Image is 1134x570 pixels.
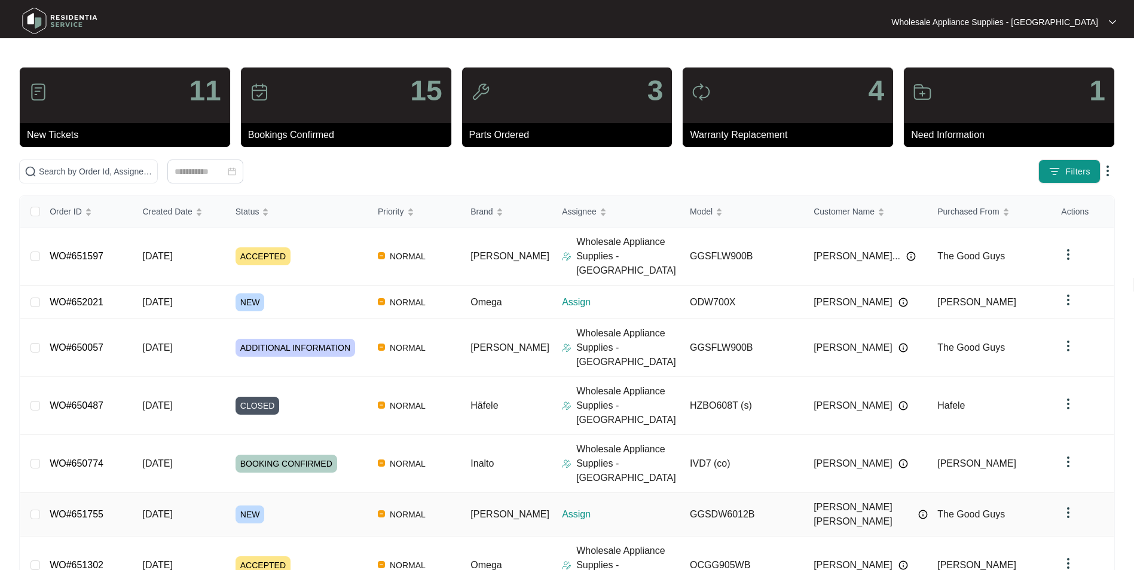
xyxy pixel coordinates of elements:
span: The Good Guys [937,342,1005,353]
img: dropdown arrow [1061,339,1075,353]
span: Created Date [142,205,192,218]
span: NEW [236,293,265,311]
span: [PERSON_NAME]... [814,249,900,263]
th: Priority [368,196,461,228]
img: dropdown arrow [1061,293,1075,307]
td: GGSFLW900B [680,319,804,377]
span: [DATE] [142,251,172,261]
p: Wholesale Appliance Supplies - [GEOGRAPHIC_DATA] [576,442,680,485]
th: Purchased From [928,196,1052,228]
img: Assigner Icon [562,560,571,570]
span: Brand [470,205,493,218]
img: Vercel Logo [378,561,385,568]
p: Assign [562,295,680,309]
img: Info icon [898,560,908,570]
img: dropdown arrow [1061,455,1075,469]
img: dropdown arrow [1061,247,1075,262]
span: [PERSON_NAME] [937,560,1016,570]
img: icon [913,82,932,102]
span: [DATE] [142,297,172,307]
span: Assignee [562,205,597,218]
a: WO#651302 [50,560,103,570]
img: Assigner Icon [562,459,571,468]
img: Vercel Logo [378,344,385,351]
span: Status [236,205,259,218]
span: BOOKING CONFIRMED [236,455,337,473]
img: residentia service logo [18,3,102,39]
img: icon [250,82,269,102]
img: dropdown arrow [1101,164,1115,178]
span: NEW [236,505,265,523]
p: Bookings Confirmed [248,128,451,142]
span: CLOSED [236,397,280,415]
span: Purchased From [937,205,999,218]
span: [DATE] [142,458,172,468]
a: WO#650057 [50,342,103,353]
span: Omega [470,297,502,307]
span: NORMAL [385,341,430,355]
img: Info icon [918,510,928,519]
span: Order ID [50,205,82,218]
span: [PERSON_NAME] [937,297,1016,307]
img: Vercel Logo [378,510,385,517]
span: [PERSON_NAME] [814,341,892,355]
p: Parts Ordered [469,128,673,142]
th: Actions [1052,196,1114,228]
img: Info icon [898,459,908,468]
span: ACCEPTED [236,247,291,265]
span: Häfele [470,400,498,410]
input: Search by Order Id, Assignee Name, Customer Name, Brand and Model [39,165,152,178]
th: Brand [461,196,552,228]
a: WO#651755 [50,509,103,519]
img: icon [692,82,711,102]
span: NORMAL [385,295,430,309]
p: 15 [410,76,442,105]
p: Warranty Replacement [690,128,893,142]
a: WO#650487 [50,400,103,410]
img: icon [29,82,48,102]
p: 1 [1089,76,1105,105]
p: 11 [189,76,221,105]
p: Need Information [911,128,1114,142]
span: NORMAL [385,456,430,471]
p: New Tickets [27,128,230,142]
span: [PERSON_NAME] [814,456,892,471]
p: Wholesale Appliance Supplies - [GEOGRAPHIC_DATA] [891,16,1098,28]
th: Model [680,196,804,228]
img: Assigner Icon [562,401,571,410]
th: Created Date [133,196,225,228]
span: Model [690,205,713,218]
img: dropdown arrow [1109,19,1116,25]
span: [PERSON_NAME] [814,399,892,413]
span: [DATE] [142,400,172,410]
img: Vercel Logo [378,402,385,409]
span: [PERSON_NAME] [470,509,549,519]
td: IVD7 (co) [680,435,804,493]
td: ODW700X [680,286,804,319]
p: 4 [868,76,884,105]
span: NORMAL [385,507,430,522]
td: HZBO608T (s) [680,377,804,435]
span: The Good Guys [937,251,1005,261]
p: 3 [647,76,664,105]
p: Assign [562,507,680,522]
th: Customer Name [804,196,928,228]
span: [PERSON_NAME] [470,251,549,261]
span: Priority [378,205,404,218]
span: [PERSON_NAME] [PERSON_NAME] [814,500,912,529]
span: Filters [1065,166,1090,178]
img: search-icon [25,166,36,177]
th: Assignee [552,196,680,228]
img: filter icon [1049,166,1060,177]
a: WO#650774 [50,458,103,468]
img: Info icon [898,401,908,410]
th: Order ID [40,196,133,228]
a: WO#652021 [50,297,103,307]
p: Wholesale Appliance Supplies - [GEOGRAPHIC_DATA] [576,384,680,427]
span: NORMAL [385,249,430,263]
th: Status [226,196,368,228]
img: Info icon [898,343,908,353]
a: WO#651597 [50,251,103,261]
img: dropdown arrow [1061,397,1075,411]
span: [PERSON_NAME] [937,458,1016,468]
